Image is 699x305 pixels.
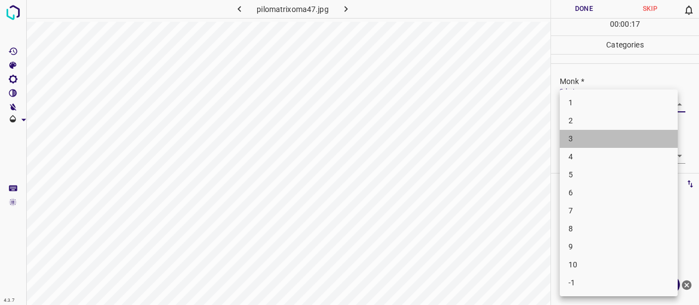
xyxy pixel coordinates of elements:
li: 8 [560,220,678,238]
li: 6 [560,184,678,202]
li: 7 [560,202,678,220]
li: -1 [560,274,678,292]
li: 4 [560,148,678,166]
li: 2 [560,112,678,130]
li: 1 [560,94,678,112]
li: 10 [560,256,678,274]
li: 5 [560,166,678,184]
li: 9 [560,238,678,256]
li: 3 [560,130,678,148]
